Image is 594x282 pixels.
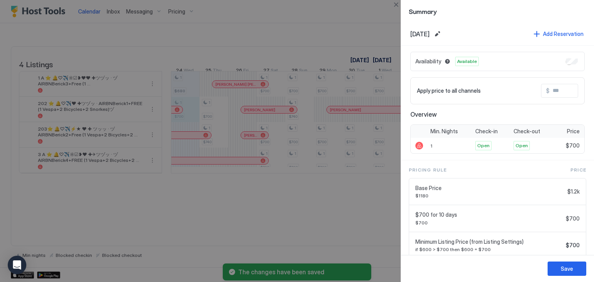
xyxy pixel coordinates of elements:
[443,57,452,66] button: Blocked dates override all pricing rules and remain unavailable until manually unblocked
[417,87,481,94] span: Apply price to all channels
[533,29,585,39] button: Add Reservation
[477,142,490,149] span: Open
[410,30,430,38] span: [DATE]
[570,166,586,173] span: Price
[548,262,586,276] button: Save
[430,143,432,149] span: 1
[543,30,584,38] div: Add Reservation
[433,29,442,39] button: Edit date range
[475,128,498,135] span: Check-in
[514,128,540,135] span: Check-out
[567,188,580,195] span: $1.2k
[515,142,528,149] span: Open
[567,128,580,135] span: Price
[409,6,586,16] span: Summary
[546,87,550,94] span: $
[410,110,585,118] span: Overview
[566,142,580,149] span: $700
[415,211,563,218] span: $700 for 10 days
[409,166,447,173] span: Pricing Rule
[415,193,564,199] span: $1180
[415,246,563,252] span: if $600 > $700 then $600 = $700
[457,58,477,65] span: Available
[561,265,573,273] div: Save
[415,185,564,192] span: Base Price
[430,128,458,135] span: Min. Nights
[415,220,563,226] span: $700
[8,256,26,274] div: Open Intercom Messenger
[566,242,580,249] span: $700
[566,215,580,222] span: $700
[415,238,563,245] span: Minimum Listing Price (from Listing Settings)
[415,58,441,65] span: Availability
